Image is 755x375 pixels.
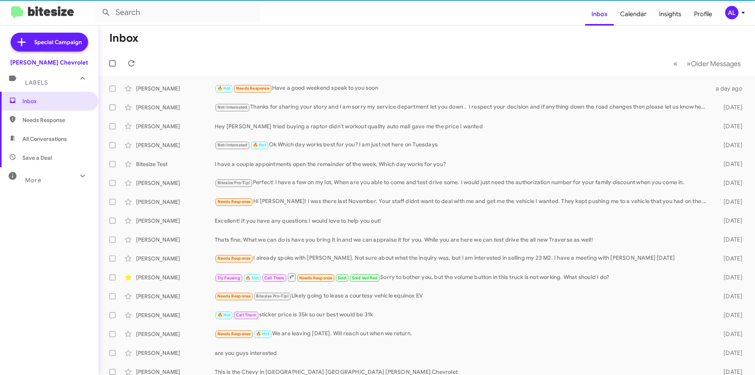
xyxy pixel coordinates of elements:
[711,292,749,300] div: [DATE]
[711,141,749,149] div: [DATE]
[217,199,251,204] span: Needs Response
[245,275,259,281] span: 🔥 Hot
[256,331,269,336] span: 🔥 Hot
[136,179,215,187] div: [PERSON_NAME]
[136,160,215,168] div: Bitesize Test
[668,55,682,72] button: Previous
[95,3,260,22] input: Search
[25,177,41,184] span: More
[253,142,266,148] span: 🔥 Hot
[217,142,248,148] span: Not-Interested
[217,312,231,318] span: 🔥 Hot
[217,331,251,336] span: Needs Response
[614,3,653,26] a: Calendar
[25,79,48,86] span: Labels
[215,236,711,244] div: Thats fine, What we can do is have you bring it in and we can appraise it for you. While you are ...
[136,85,215,92] div: [PERSON_NAME]
[136,349,215,357] div: [PERSON_NAME]
[236,86,269,91] span: Needs Response
[687,59,691,68] span: »
[299,275,333,281] span: Needs Response
[217,275,240,281] span: Try Pausing
[136,198,215,206] div: [PERSON_NAME]
[264,275,285,281] span: Call Them
[136,292,215,300] div: [PERSON_NAME]
[136,122,215,130] div: [PERSON_NAME]
[711,330,749,338] div: [DATE]
[215,178,711,187] div: Perfect! I have a few on my lot, When are you able to come and test drive some. I would just need...
[136,255,215,262] div: [PERSON_NAME]
[711,160,749,168] div: [DATE]
[711,217,749,225] div: [DATE]
[711,273,749,281] div: [DATE]
[10,59,88,67] div: [PERSON_NAME] Chevrolet
[217,180,250,185] span: Bitesize Pro-Tip!
[22,154,52,162] span: Save a Deal
[711,122,749,130] div: [DATE]
[688,3,718,26] a: Profile
[669,55,746,72] nav: Page navigation example
[215,349,711,357] div: are you guys interested
[711,236,749,244] div: [DATE]
[22,97,89,105] span: Inbox
[256,294,289,299] span: Bitesize Pro-Tip!
[136,141,215,149] div: [PERSON_NAME]
[682,55,746,72] button: Next
[136,273,215,281] div: [PERSON_NAME]
[711,85,749,92] div: a day ago
[34,38,82,46] span: Special Campaign
[136,236,215,244] div: [PERSON_NAME]
[22,135,67,143] span: All Conversations
[136,217,215,225] div: [PERSON_NAME]
[711,349,749,357] div: [DATE]
[215,103,711,112] div: Thanks for sharing your story and I am sorry my service department let you down . I respect your ...
[338,275,347,281] span: Sold
[691,59,741,68] span: Older Messages
[215,122,711,130] div: Hey [PERSON_NAME] tried buying a raptor didn't workout quality auto mall gave me the price I wanted
[217,294,251,299] span: Needs Response
[215,254,711,263] div: I already spoke with [PERSON_NAME]. Not sure about what the inquiry was, but I am interested in s...
[215,140,711,150] div: Ok Which day works best for you? I am just not here on Tuesdays
[217,105,248,110] span: Not-Interested
[215,292,711,301] div: Likely going to lease a courtesy vehicle equinox EV
[217,86,231,91] span: 🔥 Hot
[673,59,678,68] span: «
[585,3,614,26] a: Inbox
[718,6,746,19] button: AL
[136,103,215,111] div: [PERSON_NAME]
[215,217,711,225] div: Excellent! If you have any questions I would love to help you out!
[215,84,711,93] div: Have a good weekend speak to you soon
[236,312,256,318] span: Call Them
[352,275,378,281] span: Sold Verified
[136,330,215,338] div: [PERSON_NAME]
[215,310,711,320] div: sticker price is 35k so our best would be 31k
[653,3,688,26] a: Insights
[711,255,749,262] div: [DATE]
[215,329,711,338] div: We are leaving [DATE]. Will reach out when we return.
[136,311,215,319] div: [PERSON_NAME]
[217,256,251,261] span: Needs Response
[215,272,711,282] div: Sorry to bother you, but the volume button in this truck is not working. What should I do?
[711,198,749,206] div: [DATE]
[711,179,749,187] div: [DATE]
[22,116,89,124] span: Needs Response
[711,311,749,319] div: [DATE]
[215,160,711,168] div: I have a couple appointments open the remainder of the week, Which day works for you?
[215,197,711,206] div: Hi [PERSON_NAME]! I was there last November. Your staff didnt want to deal with me and get me the...
[725,6,738,19] div: AL
[11,33,88,52] a: Special Campaign
[711,103,749,111] div: [DATE]
[109,32,138,44] h1: Inbox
